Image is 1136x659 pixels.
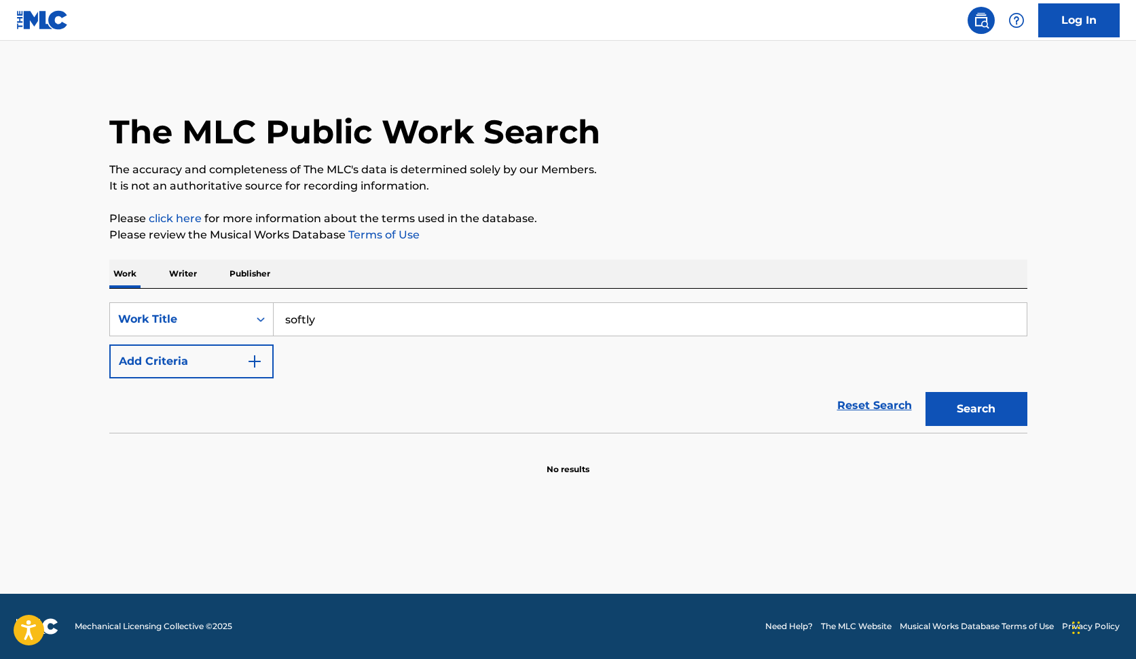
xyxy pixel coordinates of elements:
[109,260,141,288] p: Work
[165,260,201,288] p: Writer
[118,311,240,327] div: Work Title
[109,227,1027,243] p: Please review the Musical Works Database
[973,12,989,29] img: search
[225,260,274,288] p: Publisher
[109,302,1027,433] form: Search Form
[16,618,58,635] img: logo
[1068,594,1136,659] iframe: Chat Widget
[109,211,1027,227] p: Please for more information about the terms used in the database.
[968,7,995,34] a: Public Search
[109,344,274,378] button: Add Criteria
[821,620,892,633] a: The MLC Website
[1062,620,1120,633] a: Privacy Policy
[246,353,263,370] img: 9d2ae6d4665cec9f34b9.svg
[547,447,589,476] p: No results
[75,620,232,633] span: Mechanical Licensing Collective © 2025
[926,392,1027,426] button: Search
[1003,7,1030,34] div: Help
[346,228,420,241] a: Terms of Use
[1038,3,1120,37] a: Log In
[109,111,600,152] h1: The MLC Public Work Search
[149,212,202,225] a: click here
[900,620,1054,633] a: Musical Works Database Terms of Use
[765,620,813,633] a: Need Help?
[109,162,1027,178] p: The accuracy and completeness of The MLC's data is determined solely by our Members.
[1072,607,1080,648] div: Drag
[830,391,919,421] a: Reset Search
[16,10,69,30] img: MLC Logo
[1008,12,1025,29] img: help
[109,178,1027,194] p: It is not an authoritative source for recording information.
